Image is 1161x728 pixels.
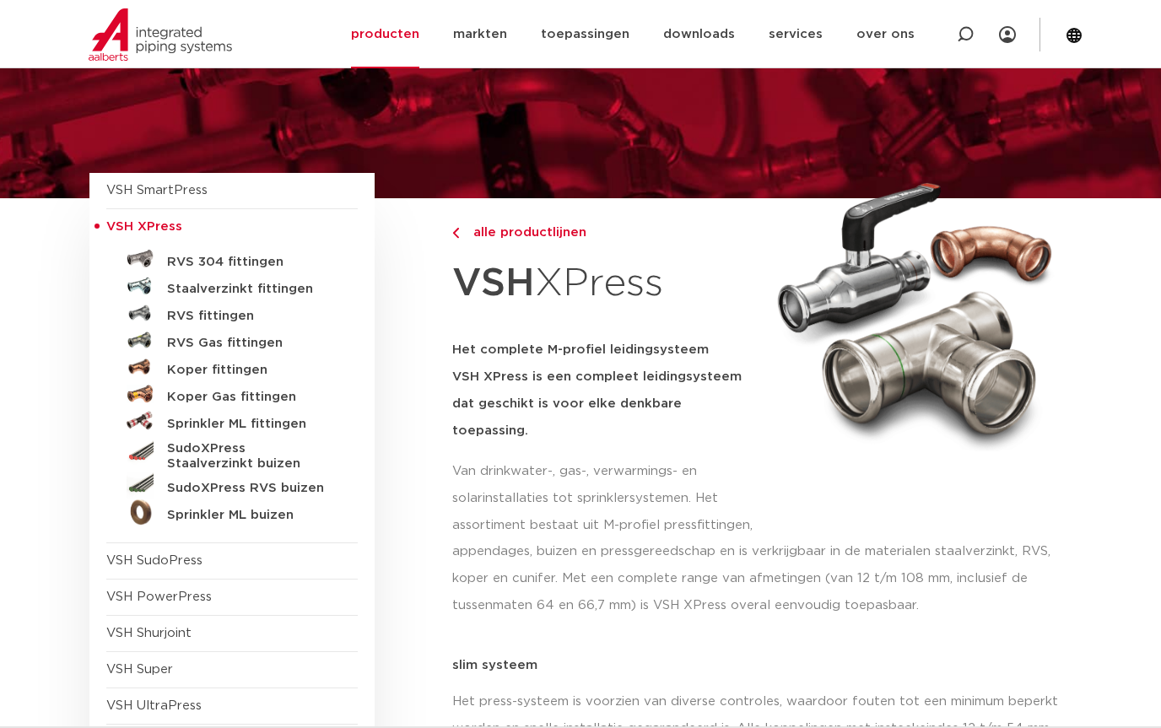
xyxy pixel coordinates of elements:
[452,264,535,303] strong: VSH
[106,272,358,299] a: Staalverzinkt fittingen
[167,363,334,378] h5: Koper fittingen
[463,226,586,239] span: alle productlijnen
[167,309,334,324] h5: RVS fittingen
[452,538,1072,619] p: appendages, buizen en pressgereedschap en is verkrijgbaar in de materialen staalverzinkt, RVS, ko...
[167,508,334,523] h5: Sprinkler ML buizen
[106,184,208,197] a: VSH SmartPress
[106,590,212,603] a: VSH PowerPress
[167,441,334,472] h5: SudoXPress Staalverzinkt buizen
[452,223,758,243] a: alle productlijnen
[167,390,334,405] h5: Koper Gas fittingen
[167,336,334,351] h5: RVS Gas fittingen
[452,228,459,239] img: chevron-right.svg
[106,245,358,272] a: RVS 304 fittingen
[106,220,182,233] span: VSH XPress
[167,417,334,432] h5: Sprinkler ML fittingen
[106,663,173,676] a: VSH Super
[106,434,358,472] a: SudoXPress Staalverzinkt buizen
[452,251,758,316] h1: XPress
[452,458,758,539] p: Van drinkwater-, gas-, verwarmings- en solarinstallaties tot sprinklersystemen. Het assortiment b...
[106,472,358,499] a: SudoXPress RVS buizen
[167,282,334,297] h5: Staalverzinkt fittingen
[452,337,758,445] h5: Het complete M-profiel leidingsysteem VSH XPress is een compleet leidingsysteem dat geschikt is v...
[167,481,334,496] h5: SudoXPress RVS buizen
[106,299,358,326] a: RVS fittingen
[106,699,202,712] a: VSH UltraPress
[452,659,1072,671] p: slim systeem
[106,499,358,526] a: Sprinkler ML buizen
[106,407,358,434] a: Sprinkler ML fittingen
[106,554,202,567] a: VSH SudoPress
[106,627,192,639] a: VSH Shurjoint
[106,353,358,380] a: Koper fittingen
[106,326,358,353] a: RVS Gas fittingen
[167,255,334,270] h5: RVS 304 fittingen
[106,380,358,407] a: Koper Gas fittingen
